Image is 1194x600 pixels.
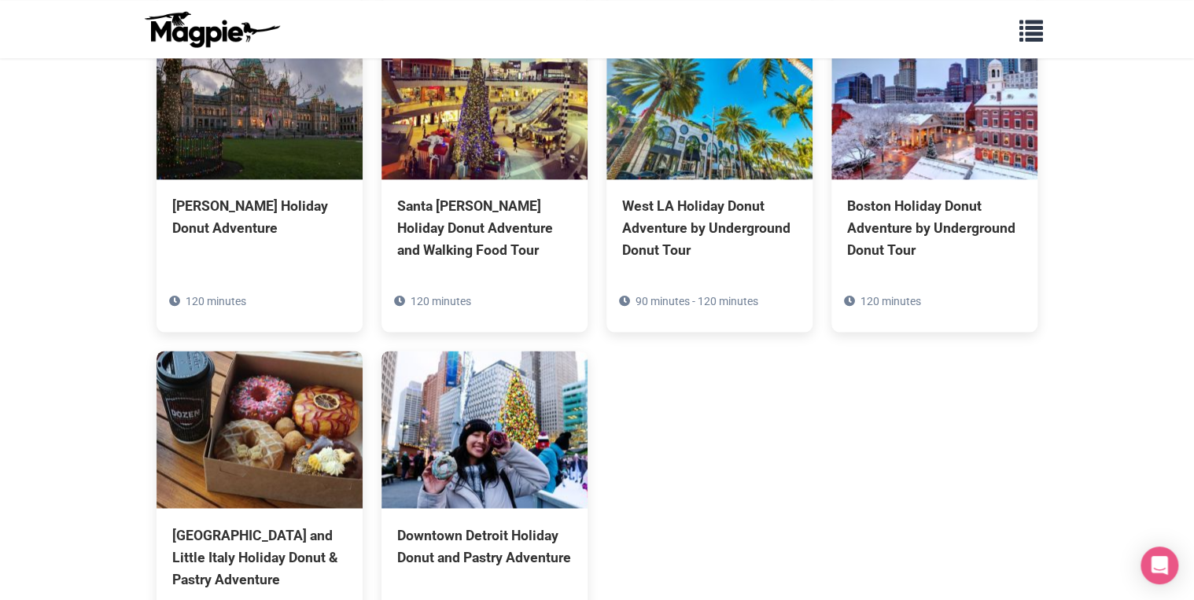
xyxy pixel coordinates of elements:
div: [GEOGRAPHIC_DATA] and Little Italy Holiday Donut & Pastry Adventure [172,524,347,590]
span: 90 minutes - 120 minutes [636,295,758,307]
span: 120 minutes [411,295,471,307]
div: Downtown Detroit Holiday Donut and Pastry Adventure [397,524,572,568]
div: Boston Holiday Donut Adventure by Underground Donut Tour [847,195,1022,261]
div: Open Intercom Messenger [1141,547,1178,584]
img: Victoria Delicious Holiday Donut Adventure [157,22,363,179]
img: Downtown Detroit Holiday Donut and Pastry Adventure [381,351,588,508]
img: West LA Holiday Donut Adventure by Underground Donut Tour [606,22,813,179]
img: Boston Holiday Donut Adventure by Underground Donut Tour [831,22,1037,179]
span: 120 minutes [186,295,246,307]
a: Santa [PERSON_NAME] Holiday Donut Adventure and Walking Food Tour 120 minutes [381,22,588,332]
span: 120 minutes [860,295,921,307]
img: San Diego and Little Italy Holiday Donut & Pastry Adventure [157,351,363,508]
a: [PERSON_NAME] Holiday Donut Adventure 120 minutes [157,22,363,310]
img: Santa Monica Holiday Donut Adventure and Walking Food Tour [381,22,588,179]
div: West LA Holiday Donut Adventure by Underground Donut Tour [622,195,797,261]
div: Santa [PERSON_NAME] Holiday Donut Adventure and Walking Food Tour [397,195,572,261]
div: [PERSON_NAME] Holiday Donut Adventure [172,195,347,239]
a: Boston Holiday Donut Adventure by Underground Donut Tour 120 minutes [831,22,1037,332]
a: West LA Holiday Donut Adventure by Underground Donut Tour 90 minutes - 120 minutes [606,22,813,332]
img: logo-ab69f6fb50320c5b225c76a69d11143b.png [141,10,282,48]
